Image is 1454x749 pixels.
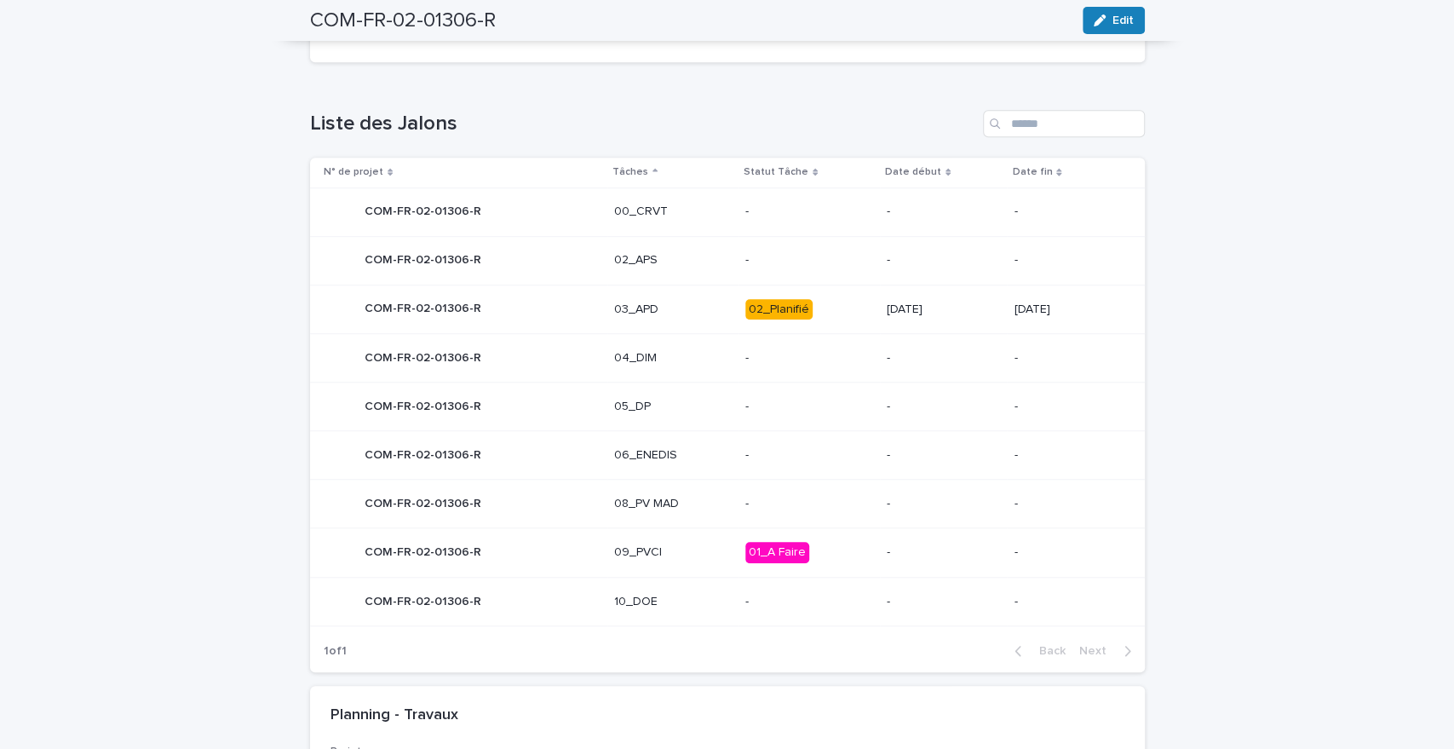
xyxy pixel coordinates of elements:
p: 04_DIM [614,351,732,366]
tr: COM-FR-02-01306-RCOM-FR-02-01306-R 10_DOE--- [310,578,1145,626]
div: 02_Planifié [745,299,813,320]
p: - [1014,595,1117,609]
tr: COM-FR-02-01306-RCOM-FR-02-01306-R 03_APD02_Planifié[DATE][DATE] [310,285,1145,334]
p: - [887,400,1000,414]
button: Next [1072,643,1145,659]
p: COM-FR-02-01306-R [365,542,485,560]
p: COM-FR-02-01306-R [365,250,485,268]
p: COM-FR-02-01306-R [365,201,485,219]
p: - [1014,448,1117,463]
h1: Liste des Jalons [310,112,976,136]
tr: COM-FR-02-01306-RCOM-FR-02-01306-R 08_PV MAD--- [310,480,1145,528]
button: Edit [1083,7,1145,34]
p: 05_DP [614,400,732,414]
p: COM-FR-02-01306-R [365,445,485,463]
p: - [887,595,1000,609]
span: Back [1029,645,1066,657]
h2: Planning - Travaux [330,706,458,725]
p: - [745,400,873,414]
p: COM-FR-02-01306-R [365,396,485,414]
p: 09_PVCI [614,545,732,560]
p: - [1014,400,1117,414]
p: [DATE] [1014,302,1117,317]
tr: COM-FR-02-01306-RCOM-FR-02-01306-R 04_DIM--- [310,334,1145,383]
p: COM-FR-02-01306-R [365,493,485,511]
p: 1 of 1 [310,631,360,672]
p: - [887,351,1000,366]
tr: COM-FR-02-01306-RCOM-FR-02-01306-R 02_APS--- [310,236,1145,285]
input: Search [983,110,1145,137]
tr: COM-FR-02-01306-RCOM-FR-02-01306-R 09_PVCI01_A Faire-- [310,528,1145,578]
div: 01_A Faire [745,542,809,563]
p: - [745,205,873,219]
p: - [1014,253,1117,268]
p: 06_ENEDIS [614,448,732,463]
p: - [1014,351,1117,366]
p: 00_CRVT [614,205,732,219]
p: 02_APS [614,253,732,268]
tr: COM-FR-02-01306-RCOM-FR-02-01306-R 06_ENEDIS--- [310,431,1145,480]
p: - [1014,497,1117,511]
p: COM-FR-02-01306-R [365,348,485,366]
p: 03_APD [614,302,732,317]
p: - [745,497,873,511]
p: - [745,448,873,463]
p: - [887,253,1000,268]
p: - [745,351,873,366]
p: COM-FR-02-01306-R [365,298,485,316]
span: Next [1079,645,1117,657]
p: - [887,448,1000,463]
p: 10_DOE [614,595,732,609]
p: - [745,595,873,609]
span: Edit [1112,14,1134,26]
tr: COM-FR-02-01306-RCOM-FR-02-01306-R 05_DP--- [310,383,1145,431]
p: N° de projet [324,163,383,181]
p: Date début [885,163,941,181]
h2: COM-FR-02-01306-R [310,9,496,33]
p: - [745,253,873,268]
p: 08_PV MAD [614,497,732,511]
p: [DATE] [887,302,1000,317]
tr: COM-FR-02-01306-RCOM-FR-02-01306-R 00_CRVT--- [310,187,1145,236]
p: - [887,497,1000,511]
p: Statut Tâche [744,163,808,181]
p: Date fin [1012,163,1052,181]
p: - [1014,545,1117,560]
p: COM-FR-02-01306-R [365,591,485,609]
p: - [887,205,1000,219]
p: - [1014,205,1117,219]
p: Tâches [612,163,648,181]
p: - [887,545,1000,560]
button: Back [1001,643,1072,659]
